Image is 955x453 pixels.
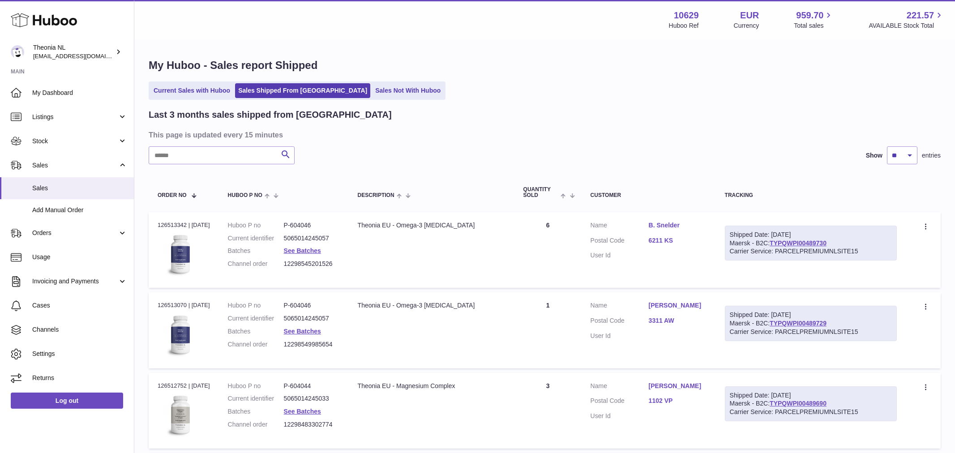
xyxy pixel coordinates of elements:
[730,391,892,400] div: Shipped Date: [DATE]
[32,350,127,358] span: Settings
[591,221,649,232] dt: Name
[591,316,649,327] dt: Postal Code
[284,314,340,323] dd: 5065014245057
[770,400,827,407] a: TYPQWPI00489690
[284,234,340,243] dd: 5065014245057
[32,277,118,286] span: Invoicing and Payments
[740,9,759,21] strong: EUR
[514,373,582,449] td: 3
[228,394,284,403] dt: Current identifier
[514,292,582,368] td: 1
[158,382,210,390] div: 126512752 | [DATE]
[591,382,649,393] dt: Name
[284,301,340,310] dd: P-604046
[796,9,823,21] span: 959.70
[149,58,941,73] h1: My Huboo - Sales report Shipped
[32,253,127,261] span: Usage
[228,314,284,323] dt: Current identifier
[591,332,649,340] dt: User Id
[674,9,699,21] strong: 10629
[11,45,24,59] img: info@wholesomegoods.eu
[33,43,114,60] div: Theonia NL
[649,221,707,230] a: B. Snelder
[149,109,392,121] h2: Last 3 months sales shipped from [GEOGRAPHIC_DATA]
[32,113,118,121] span: Listings
[158,393,202,437] img: 106291725893142.jpg
[591,236,649,247] dt: Postal Code
[907,9,934,21] span: 221.57
[591,412,649,420] dt: User Id
[32,184,127,192] span: Sales
[794,21,834,30] span: Total sales
[725,226,897,261] div: Maersk - B2C:
[649,397,707,405] a: 1102 VP
[649,316,707,325] a: 3311 AW
[770,320,827,327] a: TYPQWPI00489729
[284,247,321,254] a: See Batches
[591,301,649,312] dt: Name
[649,301,707,310] a: [PERSON_NAME]
[514,212,582,288] td: 6
[228,221,284,230] dt: Huboo P no
[284,328,321,335] a: See Batches
[32,89,127,97] span: My Dashboard
[358,382,505,390] div: Theonia EU - Magnesium Complex
[228,192,262,198] span: Huboo P no
[358,192,394,198] span: Description
[228,260,284,268] dt: Channel order
[358,301,505,310] div: Theonia EU - Omega-3 [MEDICAL_DATA]
[32,161,118,170] span: Sales
[284,221,340,230] dd: P-604046
[228,382,284,390] dt: Huboo P no
[11,393,123,409] a: Log out
[730,408,892,416] div: Carrier Service: PARCELPREMIUMNLSITE15
[32,325,127,334] span: Channels
[158,192,187,198] span: Order No
[372,83,444,98] a: Sales Not With Huboo
[669,21,699,30] div: Huboo Ref
[284,340,340,349] dd: 12298549985654
[649,382,707,390] a: [PERSON_NAME]
[228,301,284,310] dt: Huboo P no
[730,247,892,256] div: Carrier Service: PARCELPREMIUMNLSITE15
[725,192,897,198] div: Tracking
[158,301,210,309] div: 126513070 | [DATE]
[730,231,892,239] div: Shipped Date: [DATE]
[228,327,284,336] dt: Batches
[150,83,233,98] a: Current Sales with Huboo
[158,221,210,229] div: 126513342 | [DATE]
[284,260,340,268] dd: 12298545201526
[591,192,707,198] div: Customer
[149,130,938,140] h3: This page is updated every 15 minutes
[228,407,284,416] dt: Batches
[158,312,202,357] img: 106291725893086.jpg
[228,420,284,429] dt: Channel order
[730,311,892,319] div: Shipped Date: [DATE]
[730,328,892,336] div: Carrier Service: PARCELPREMIUMNLSITE15
[158,232,202,277] img: 106291725893086.jpg
[869,21,944,30] span: AVAILABLE Stock Total
[922,151,941,160] span: entries
[284,420,340,429] dd: 12298483302774
[284,394,340,403] dd: 5065014245033
[523,187,559,198] span: Quantity Sold
[725,386,897,422] div: Maersk - B2C:
[358,221,505,230] div: Theonia EU - Omega-3 [MEDICAL_DATA]
[770,239,827,247] a: TYPQWPI00489730
[33,52,132,60] span: [EMAIL_ADDRESS][DOMAIN_NAME]
[725,306,897,341] div: Maersk - B2C:
[228,340,284,349] dt: Channel order
[649,236,707,245] a: 6211 KS
[869,9,944,30] a: 221.57 AVAILABLE Stock Total
[235,83,370,98] a: Sales Shipped From [GEOGRAPHIC_DATA]
[228,247,284,255] dt: Batches
[591,397,649,407] dt: Postal Code
[866,151,882,160] label: Show
[284,408,321,415] a: See Batches
[734,21,759,30] div: Currency
[32,374,127,382] span: Returns
[32,206,127,214] span: Add Manual Order
[32,301,127,310] span: Cases
[794,9,834,30] a: 959.70 Total sales
[284,382,340,390] dd: P-604044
